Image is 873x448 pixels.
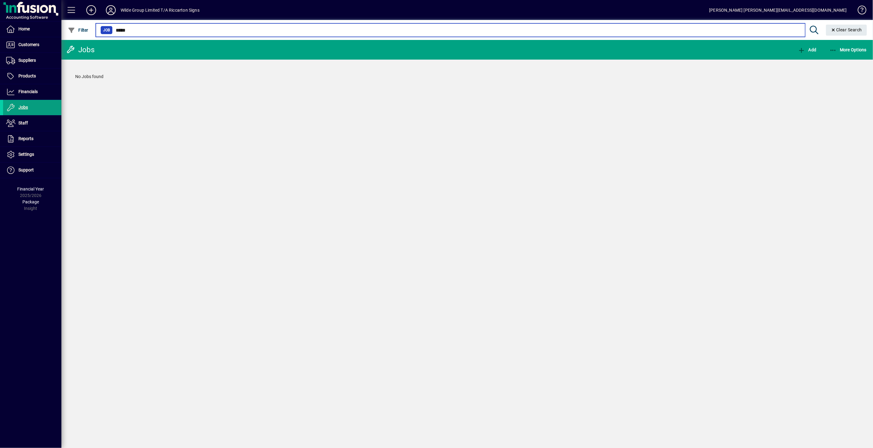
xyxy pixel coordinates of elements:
button: Profile [101,5,121,16]
span: Customers [18,42,39,47]
a: Knowledge Base [853,1,865,21]
a: Reports [3,131,61,147]
span: Package [22,199,39,204]
span: Filter [68,28,88,33]
span: Support [18,167,34,172]
span: Home [18,26,30,31]
div: Jobs [66,45,95,55]
span: Job [103,27,110,33]
a: Staff [3,116,61,131]
span: More Options [829,47,867,52]
a: Support [3,163,61,178]
span: Settings [18,152,34,157]
span: Financial Year [17,187,44,191]
a: Suppliers [3,53,61,68]
span: Financials [18,89,38,94]
div: Wilde Group Limited T/A Riccarton Signs [121,5,200,15]
button: Clear [826,25,867,36]
a: Settings [3,147,61,162]
span: Jobs [18,105,28,110]
button: More Options [828,44,868,55]
button: Filter [66,25,90,36]
a: Customers [3,37,61,53]
button: Add [796,44,818,55]
a: Financials [3,84,61,100]
span: Add [798,47,816,52]
span: Reports [18,136,33,141]
a: Products [3,69,61,84]
button: Add [81,5,101,16]
span: Suppliers [18,58,36,63]
div: No Jobs found [69,67,865,86]
a: Home [3,22,61,37]
div: [PERSON_NAME] [PERSON_NAME][EMAIL_ADDRESS][DOMAIN_NAME] [709,5,847,15]
span: Staff [18,120,28,125]
span: Clear Search [831,27,862,32]
span: Products [18,73,36,78]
